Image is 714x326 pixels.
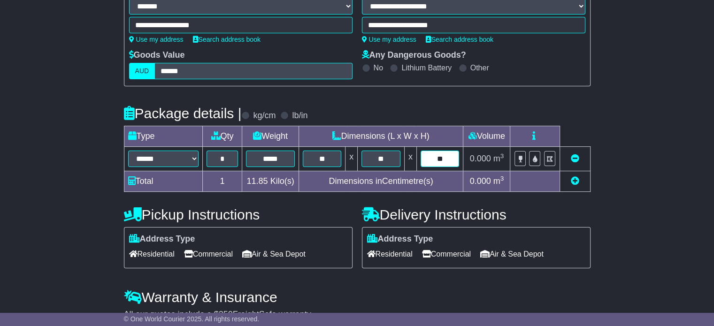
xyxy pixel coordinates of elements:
span: 0.000 [470,154,491,163]
h4: Package details | [124,106,242,121]
td: Kilo(s) [242,171,299,192]
span: 0.000 [470,176,491,186]
span: Air & Sea Depot [242,247,306,261]
td: Dimensions (L x W x H) [299,126,463,147]
label: Address Type [367,234,433,244]
a: Search address book [426,36,493,43]
span: Commercial [184,247,233,261]
td: Dimensions in Centimetre(s) [299,171,463,192]
label: Other [470,63,489,72]
td: Qty [202,126,242,147]
h4: Delivery Instructions [362,207,591,222]
td: Volume [463,126,510,147]
td: Type [124,126,202,147]
span: Residential [129,247,175,261]
label: No [374,63,383,72]
label: Lithium Battery [401,63,452,72]
td: Weight [242,126,299,147]
span: © One World Courier 2025. All rights reserved. [124,315,260,323]
a: Search address book [193,36,261,43]
label: lb/in [292,111,307,121]
label: Any Dangerous Goods? [362,50,466,61]
h4: Pickup Instructions [124,207,353,222]
div: All our quotes include a $ FreightSafe warranty. [124,310,591,320]
span: 11.85 [247,176,268,186]
label: Goods Value [129,50,185,61]
span: m [493,154,504,163]
td: Total [124,171,202,192]
span: Residential [367,247,413,261]
a: Use my address [362,36,416,43]
label: AUD [129,63,155,79]
td: 1 [202,171,242,192]
td: x [404,147,416,171]
a: Add new item [571,176,579,186]
a: Use my address [129,36,184,43]
span: Commercial [422,247,471,261]
span: m [493,176,504,186]
label: kg/cm [253,111,276,121]
sup: 3 [500,175,504,182]
td: x [345,147,358,171]
h4: Warranty & Insurance [124,289,591,305]
label: Address Type [129,234,195,244]
a: Remove this item [571,154,579,163]
span: Air & Sea Depot [480,247,544,261]
sup: 3 [500,152,504,159]
span: 250 [219,310,233,319]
